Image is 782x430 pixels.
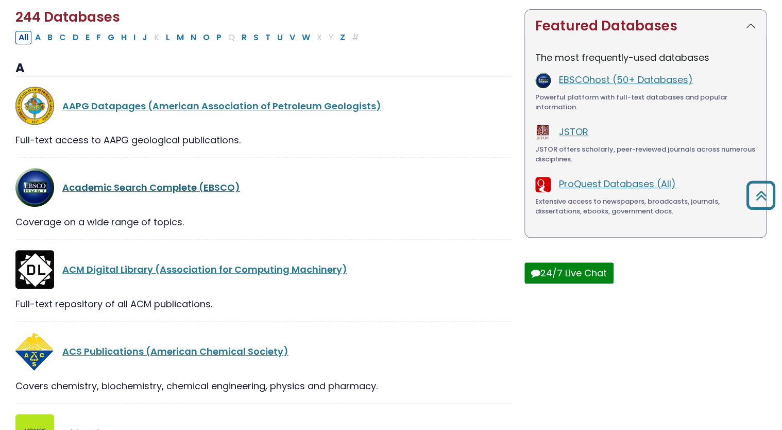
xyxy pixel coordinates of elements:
[559,125,588,138] a: JSTOR
[62,100,381,112] a: AAPG Datapages (American Association of Petroleum Geologists)
[82,31,93,44] button: Filter Results E
[250,31,262,44] button: Filter Results S
[62,181,240,194] a: Academic Search Complete (EBSCO)
[262,31,274,44] button: Filter Results T
[200,31,213,44] button: Filter Results O
[535,144,756,164] div: JSTOR offers scholarly, peer-reviewed journals across numerous disciplines.
[62,263,347,276] a: ACM Digital Library (Association for Computing Machinery)
[174,31,187,44] button: Filter Results M
[130,31,139,44] button: Filter Results I
[15,297,512,311] div: Full-text repository of all ACM publications.
[535,92,756,112] div: Powerful platform with full-text databases and popular information.
[139,31,150,44] button: Filter Results J
[32,31,44,44] button: Filter Results A
[525,10,766,42] button: Featured Databases
[56,31,69,44] button: Filter Results C
[163,31,173,44] button: Filter Results L
[742,186,779,205] a: Back to Top
[239,31,250,44] button: Filter Results R
[15,379,512,393] div: Covers chemistry, biochemistry, chemical engineering, physics and pharmacy.
[15,61,512,76] h3: A
[93,31,104,44] button: Filter Results F
[337,31,348,44] button: Filter Results Z
[559,177,676,190] a: ProQuest Databases (All)
[15,31,31,44] button: All
[15,8,120,26] span: 244 Databases
[524,262,614,284] button: 24/7 Live Chat
[118,31,130,44] button: Filter Results H
[274,31,286,44] button: Filter Results U
[188,31,199,44] button: Filter Results N
[70,31,82,44] button: Filter Results D
[535,196,756,217] div: Extensive access to newspapers, broadcasts, journals, dissertations, ebooks, government docs.
[44,31,56,44] button: Filter Results B
[535,51,756,64] p: The most frequently-used databases
[105,31,117,44] button: Filter Results G
[286,31,298,44] button: Filter Results V
[213,31,225,44] button: Filter Results P
[15,215,512,229] div: Coverage on a wide range of topics.
[559,73,693,86] a: EBSCOhost (50+ Databases)
[62,345,288,358] a: ACS Publications (American Chemical Society)
[15,133,512,147] div: Full-text access to AAPG geological publications.
[15,30,363,43] div: Alpha-list to filter by first letter of database name
[299,31,313,44] button: Filter Results W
